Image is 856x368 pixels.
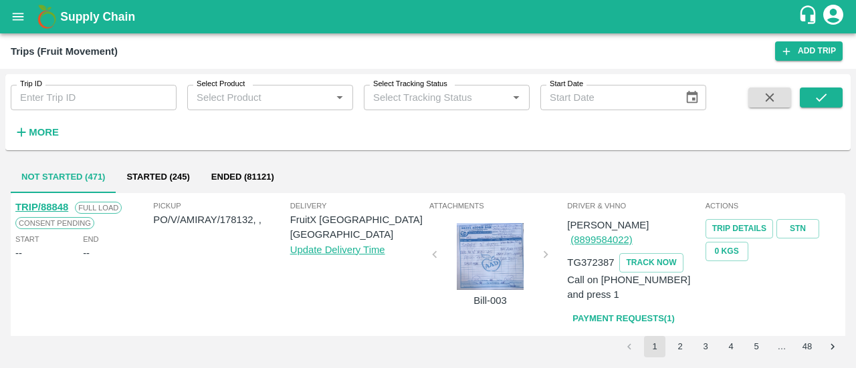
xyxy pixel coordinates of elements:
div: customer-support [798,5,821,29]
a: Add Trip [775,41,843,61]
label: Trip ID [20,79,42,89]
input: Select Product [191,89,327,106]
span: [PERSON_NAME] [567,220,649,230]
button: Choose date [679,85,705,110]
button: More [11,121,62,144]
button: Go to page 48 [796,336,818,357]
nav: pagination navigation [617,336,845,357]
button: open drawer [3,1,33,32]
a: Supply Chain [60,7,798,26]
span: Driver & VHNo [567,200,702,212]
button: Started (245) [116,161,200,193]
div: … [771,341,792,353]
p: FruitX [GEOGRAPHIC_DATA] [GEOGRAPHIC_DATA] [290,212,427,242]
a: Payment Requests(1) [567,307,679,331]
p: Call on [PHONE_NUMBER] and press 1 [567,272,702,303]
span: Consent Pending [15,217,94,229]
button: Ended (81121) [201,161,285,193]
a: (8899584022) [570,234,632,245]
p: Bill-003 [440,293,540,308]
button: Open [331,89,348,106]
a: STN [776,219,819,238]
button: Not Started (471) [11,161,116,193]
b: Supply Chain [60,10,135,23]
div: Trips (Fruit Movement) [11,43,118,60]
div: -- [15,246,22,260]
span: Start [15,233,39,245]
span: Attachments [429,200,564,212]
button: TRACK NOW [619,253,683,272]
a: Trip Details [706,219,773,238]
span: Full Load [75,202,122,214]
span: Actions [706,200,841,212]
label: Select Tracking Status [373,79,447,89]
button: Open [508,89,525,106]
label: Select Product [197,79,245,89]
p: TG372387 [567,255,614,270]
button: Go to page 5 [746,336,767,357]
input: Select Tracking Status [368,89,486,106]
span: Pickup [153,200,290,212]
div: account of current user [821,3,845,31]
button: Go to page 3 [695,336,716,357]
strong: More [29,127,59,138]
label: Start Date [550,79,583,89]
a: Update Delivery Time [290,244,385,255]
button: Go to page 4 [720,336,742,357]
input: Start Date [540,85,674,110]
button: Go to page 2 [669,336,691,357]
p: PO/V/AMIRAY/178132, , [153,212,290,227]
div: -- [83,246,90,260]
button: page 1 [644,336,665,357]
span: Delivery [290,200,427,212]
button: Go to next page [822,336,843,357]
img: logo [33,3,60,30]
a: TRIP/88848 [15,202,68,212]
button: 0 Kgs [706,242,748,261]
input: Enter Trip ID [11,85,177,110]
span: End [83,233,99,245]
